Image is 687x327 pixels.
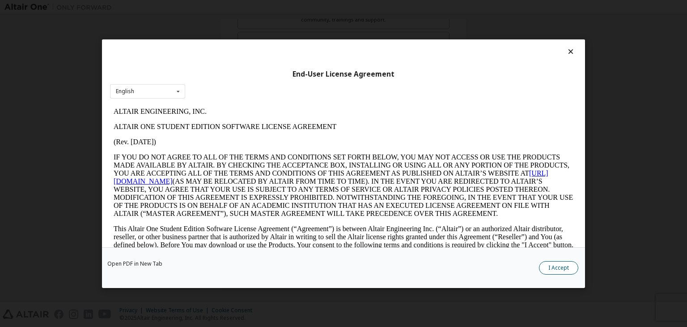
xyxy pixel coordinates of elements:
p: IF YOU DO NOT AGREE TO ALL OF THE TERMS AND CONDITIONS SET FORTH BELOW, YOU MAY NOT ACCESS OR USE... [4,49,463,114]
p: (Rev. [DATE]) [4,34,463,42]
p: ALTAIR ONE STUDENT EDITION SOFTWARE LICENSE AGREEMENT [4,19,463,27]
a: [URL][DOMAIN_NAME] [4,65,438,81]
div: English [116,89,134,94]
div: End-User License Agreement [110,69,577,78]
p: ALTAIR ENGINEERING, INC. [4,4,463,12]
a: Open PDF in New Tab [107,261,162,267]
p: This Altair One Student Edition Software License Agreement (“Agreement”) is between Altair Engine... [4,121,463,153]
button: I Accept [539,261,578,275]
